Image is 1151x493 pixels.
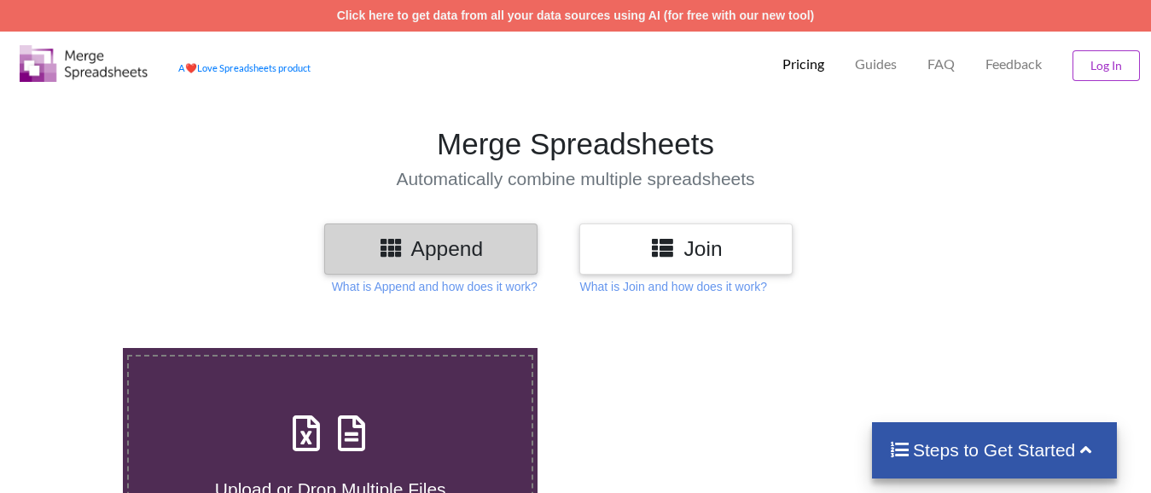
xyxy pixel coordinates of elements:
a: Click here to get data from all your data sources using AI (for free with our new tool) [337,9,815,22]
h3: Join [592,236,780,261]
span: heart [185,62,197,73]
p: What is Append and how does it work? [332,278,538,295]
h3: Append [337,236,525,261]
p: Pricing [782,55,824,73]
p: FAQ [927,55,955,73]
h4: Steps to Get Started [889,439,1100,461]
a: AheartLove Spreadsheets product [178,62,311,73]
span: Feedback [985,57,1042,71]
p: What is Join and how does it work? [579,278,766,295]
img: Logo.png [20,45,148,82]
button: Log In [1073,50,1140,81]
p: Guides [855,55,897,73]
